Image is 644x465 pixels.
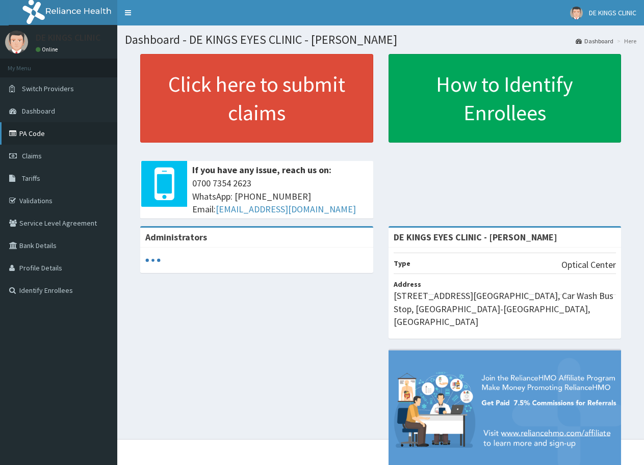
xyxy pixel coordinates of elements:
[394,259,410,268] b: Type
[389,54,622,143] a: How to Identify Enrollees
[22,84,74,93] span: Switch Providers
[125,33,636,46] h1: Dashboard - DE KINGS EYES CLINIC - [PERSON_NAME]
[145,253,161,268] svg: audio-loading
[394,231,557,243] strong: DE KINGS EYES CLINIC - [PERSON_NAME]
[5,31,28,53] img: User Image
[561,258,616,271] p: Optical Center
[36,33,100,42] p: DE KINGS CLINIC
[192,164,331,176] b: If you have any issue, reach us on:
[22,151,42,160] span: Claims
[216,203,356,215] a: [EMAIL_ADDRESS][DOMAIN_NAME]
[145,231,207,243] b: Administrators
[394,289,616,329] p: [STREET_ADDRESS][GEOGRAPHIC_DATA], Car Wash Bus Stop, [GEOGRAPHIC_DATA]-[GEOGRAPHIC_DATA], [GEOGR...
[36,46,60,53] a: Online
[614,37,636,45] li: Here
[22,174,40,183] span: Tariffs
[570,7,583,19] img: User Image
[576,37,613,45] a: Dashboard
[589,8,636,17] span: DE KINGS CLINIC
[140,54,373,143] a: Click here to submit claims
[22,106,55,116] span: Dashboard
[394,280,421,289] b: Address
[192,177,368,216] span: 0700 7354 2623 WhatsApp: [PHONE_NUMBER] Email:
